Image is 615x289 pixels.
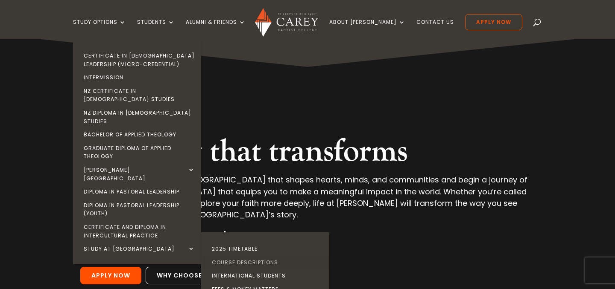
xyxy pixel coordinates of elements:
[75,84,203,106] a: NZ Certificate in [DEMOGRAPHIC_DATA] Studies
[75,49,203,71] a: Certificate in [DEMOGRAPHIC_DATA] Leadership (Micro-credential)
[75,163,203,185] a: [PERSON_NAME][GEOGRAPHIC_DATA]
[329,19,405,39] a: About [PERSON_NAME]
[186,19,246,39] a: Alumni & Friends
[137,19,175,39] a: Students
[203,242,331,256] a: 2025 Timetable
[203,269,331,283] a: International Students
[203,256,331,269] a: Course Descriptions
[75,199,203,220] a: Diploma in Pastoral Leadership (Youth)
[75,128,203,142] a: Bachelor of Applied Theology
[416,19,454,39] a: Contact Us
[80,133,535,174] h2: Theology that transforms
[80,174,535,228] p: We invite you to discover [DEMOGRAPHIC_DATA] that shapes hearts, minds, and communities and begin...
[75,106,203,128] a: NZ Diploma in [DEMOGRAPHIC_DATA] Studies
[75,242,203,256] a: Study at [GEOGRAPHIC_DATA]
[80,267,141,285] a: Apply Now
[465,14,522,30] a: Apply Now
[75,220,203,242] a: Certificate and Diploma in Intercultural Practice
[75,71,203,84] a: Intermission
[146,267,275,285] a: Why choose [PERSON_NAME]?
[255,8,318,37] img: Carey Baptist College
[75,142,203,163] a: Graduate Diploma of Applied Theology
[73,19,126,39] a: Study Options
[75,185,203,199] a: Diploma in Pastoral Leadership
